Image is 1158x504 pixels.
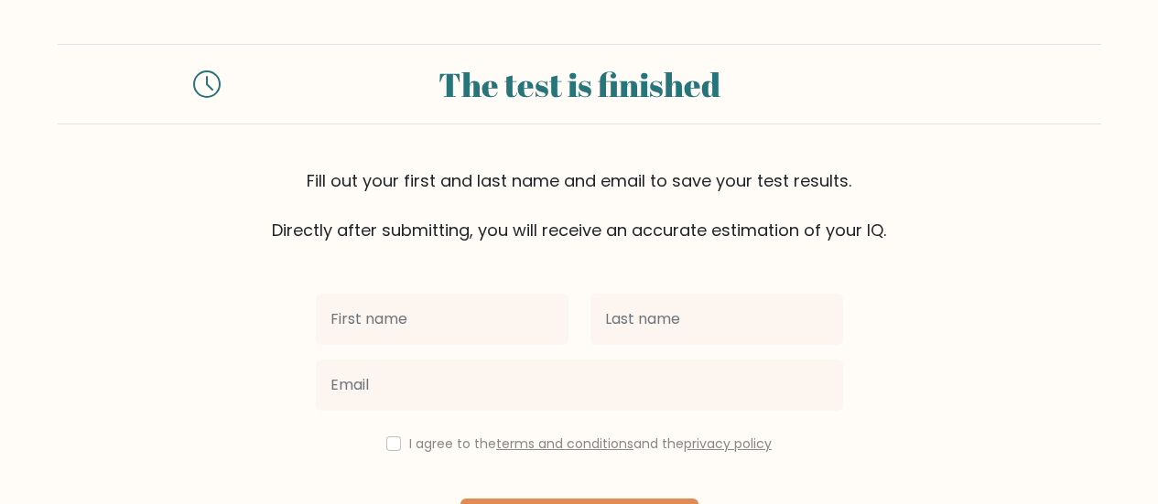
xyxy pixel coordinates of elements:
[409,434,772,453] label: I agree to the and the
[58,168,1101,242] div: Fill out your first and last name and email to save your test results. Directly after submitting,...
[496,434,633,453] a: terms and conditions
[684,434,772,453] a: privacy policy
[316,359,843,411] input: Email
[243,59,916,109] div: The test is finished
[316,294,568,345] input: First name
[590,294,843,345] input: Last name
